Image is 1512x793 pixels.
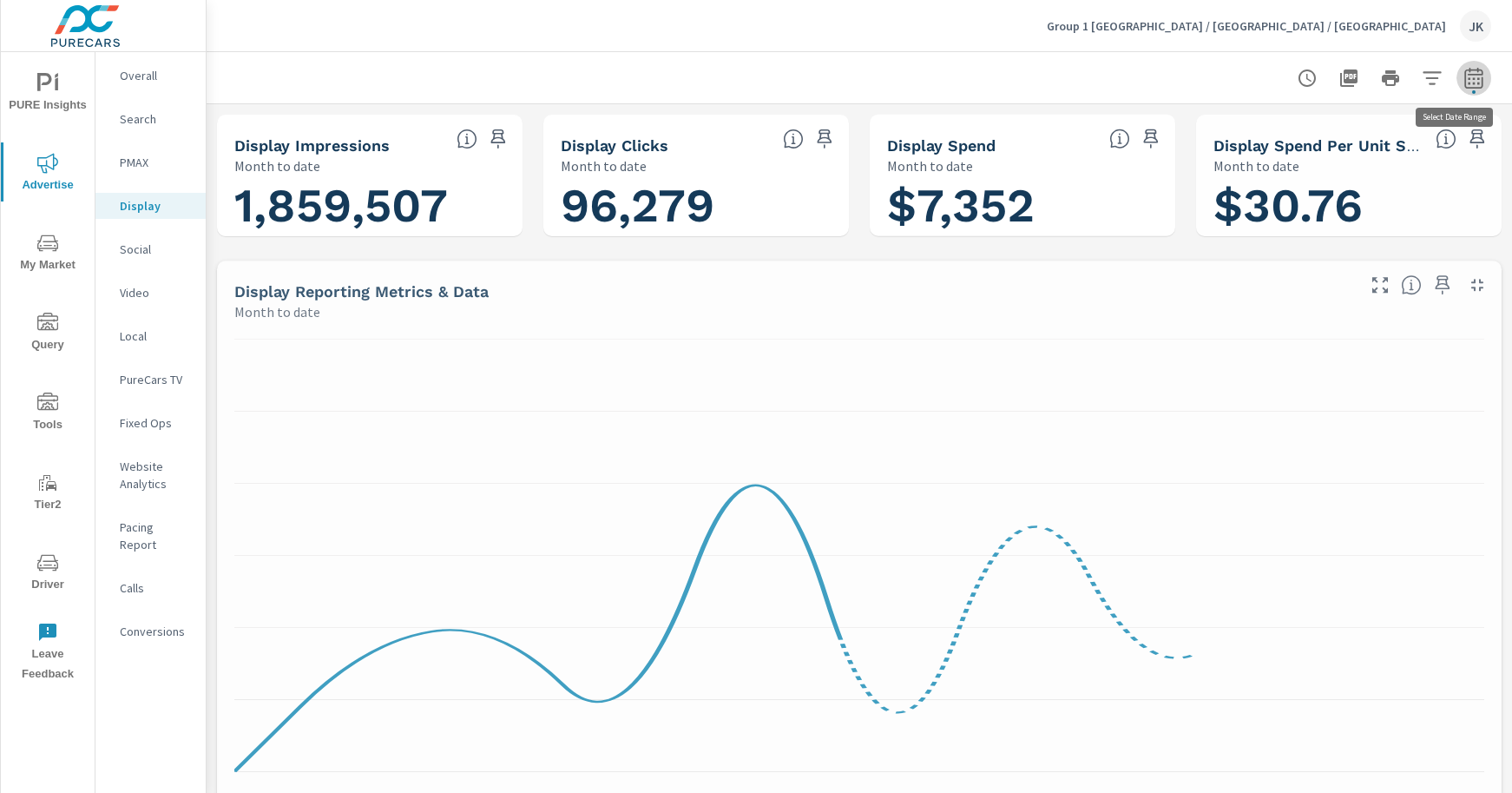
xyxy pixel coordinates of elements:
[1331,61,1366,96] button: "Export Report to PDF"
[120,154,192,171] p: PMAX
[1373,61,1408,96] button: Print Report
[95,618,206,644] div: Conversions
[6,153,89,195] span: Advertise
[120,579,192,597] p: Calls
[1213,136,1430,155] h5: Display Spend Per Unit Sold
[95,410,206,436] div: Fixed Ops
[120,67,192,84] p: Overall
[120,197,192,215] p: Display
[1,52,95,691] div: nav menu
[95,575,206,601] div: Calls
[484,125,512,153] span: Save this to your personalized report
[1436,129,1456,149] span: Display Spend - The amount of money spent on advertising during the period. [Source: This data is...
[1109,129,1130,149] span: The amount of money spent on advertising during the period. [Source: This data is provided by the...
[1429,271,1456,299] span: Save this to your personalized report
[6,313,89,355] span: Query
[95,106,206,132] div: Search
[120,241,192,258] p: Social
[120,371,192,388] p: PureCars TV
[95,149,206,175] div: PMAX
[561,176,832,235] h1: 96,279
[120,623,192,640] p: Conversions
[95,323,206,349] div: Local
[95,453,206,497] div: Website Analytics
[457,129,477,149] span: The number of times an ad was shown on your behalf. [Source: This data is provided by the Display...
[811,125,838,153] span: Save this to your personalized report
[95,63,206,89] div: Overall
[6,622,89,684] span: Leave Feedback
[95,514,206,558] div: Pacing Report
[120,110,192,128] p: Search
[95,280,206,306] div: Video
[120,327,192,345] p: Local
[120,284,192,301] p: Video
[6,393,89,435] span: Tools
[561,155,647,176] p: Month to date
[1401,274,1422,295] span: Understand performance data overtime and see how metrics compare to each other.
[783,129,804,149] span: The number of times an ad was clicked by a consumer. [Source: This data is provided by the Displa...
[887,155,973,176] p: Month to date
[234,136,390,155] h5: Display Impressions
[1366,271,1394,299] button: Make Fullscreen
[1463,271,1491,299] button: Minimize Widget
[561,136,668,155] h5: Display Clicks
[234,282,489,301] h5: Display Reporting Metrics & Data
[887,136,996,155] h5: Display Spend
[95,367,206,393] div: PureCars TV
[1047,18,1446,34] p: Group 1 [GEOGRAPHIC_DATA] / [GEOGRAPHIC_DATA] / [GEOGRAPHIC_DATA]
[234,176,505,235] h1: 1,859,507
[120,458,192,492] p: Website Analytics
[1213,155,1299,176] p: Month to date
[120,519,192,553] p: Pacing Report
[887,176,1158,235] h1: $7,352
[1213,176,1484,235] h1: $30.76
[1415,61,1450,96] button: Apply Filters
[234,301,320,322] p: Month to date
[1137,125,1165,153] span: Save this to your personalized report
[6,472,89,515] span: Tier2
[6,73,89,116] span: PURE Insights
[6,233,89,275] span: My Market
[120,414,192,432] p: Fixed Ops
[6,552,89,595] span: Driver
[1460,10,1491,42] div: JK
[234,155,320,176] p: Month to date
[1463,125,1491,153] span: Save this to your personalized report
[95,236,206,262] div: Social
[95,193,206,219] div: Display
